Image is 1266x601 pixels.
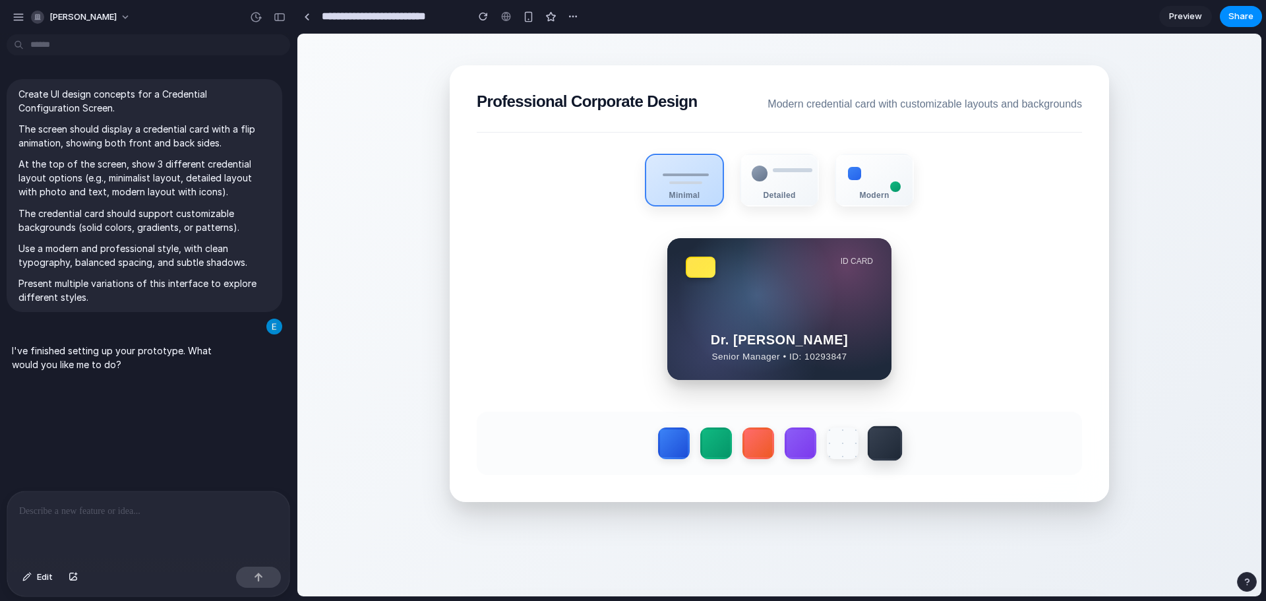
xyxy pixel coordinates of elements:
button: Edit [16,567,59,588]
strong: Dr. [PERSON_NAME] [388,299,576,314]
p: The screen should display a credential card with a flip animation, showing both front and back si... [18,122,270,150]
span: Preview [1169,10,1202,23]
div: Detailed [444,157,520,166]
small: Senior Manager • ID: 10293847 [388,318,576,328]
div: ID CARD [543,223,576,232]
p: Present multiple variations of this interface to explore different styles. [18,276,270,304]
p: Create UI design concepts for a Credential Configuration Screen. [18,87,270,115]
span: Share [1228,10,1253,23]
span: Modern credential card with customizable layouts and backgrounds [470,65,785,77]
h2: Professional Corporate Design [179,59,400,77]
p: I've finished setting up your prototype. What would you like me to do? [12,344,232,371]
p: The credential card should support customizable backgrounds (solid colors, gradients, or patterns). [18,206,270,234]
p: Use a modern and professional style, with clean typography, balanced spacing, and subtle shadows. [18,241,270,269]
div: Minimal [349,157,425,166]
span: Edit [37,571,53,584]
p: At the top of the screen, show 3 different credential layout options (e.g., minimalist layout, de... [18,157,270,199]
button: [PERSON_NAME] [26,7,137,28]
a: Preview [1159,6,1212,27]
div: Modern [539,157,615,166]
button: Share [1220,6,1262,27]
span: [PERSON_NAME] [49,11,117,24]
